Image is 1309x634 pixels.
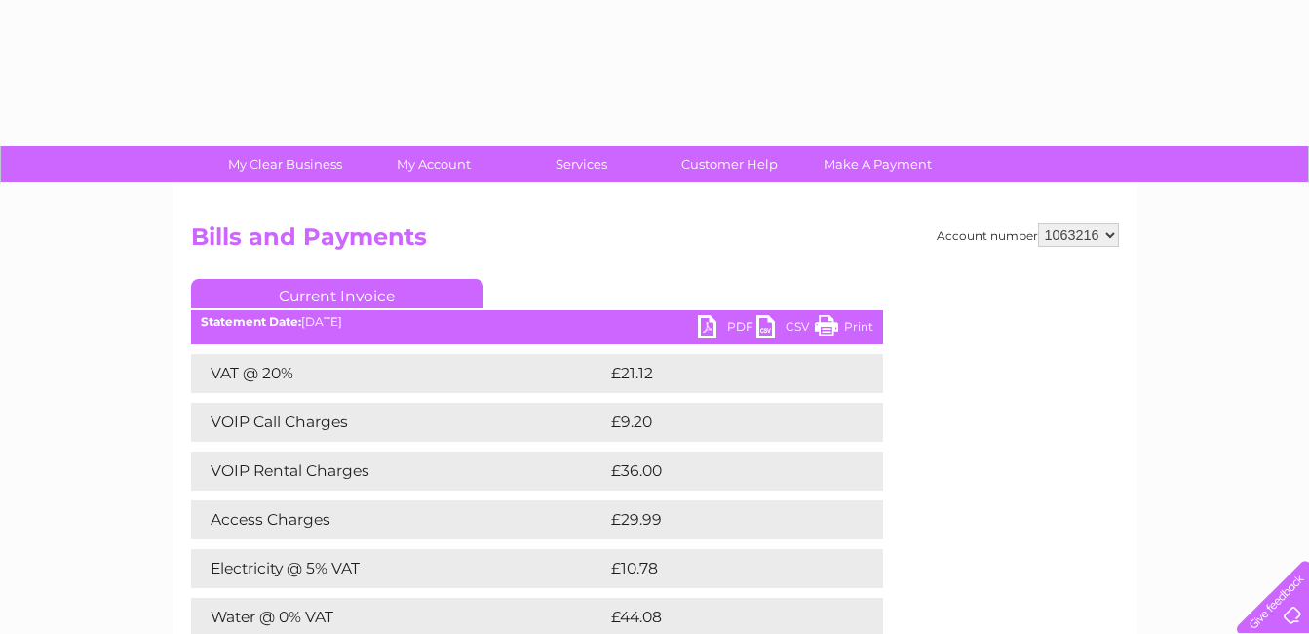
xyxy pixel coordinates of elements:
td: £21.12 [606,354,839,393]
td: Access Charges [191,500,606,539]
td: VOIP Call Charges [191,403,606,442]
td: VOIP Rental Charges [191,452,606,491]
td: Electricity @ 5% VAT [191,549,606,588]
h2: Bills and Payments [191,223,1119,260]
td: £36.00 [606,452,845,491]
td: VAT @ 20% [191,354,606,393]
a: My Account [353,146,514,182]
a: Services [501,146,662,182]
td: £9.20 [606,403,838,442]
a: CSV [756,315,815,343]
td: £10.78 [606,549,842,588]
a: Print [815,315,873,343]
a: PDF [698,315,756,343]
td: £29.99 [606,500,845,539]
a: Current Invoice [191,279,483,308]
b: Statement Date: [201,314,301,329]
a: Make A Payment [797,146,958,182]
a: Customer Help [649,146,810,182]
div: [DATE] [191,315,883,329]
div: Account number [937,223,1119,247]
a: My Clear Business [205,146,366,182]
